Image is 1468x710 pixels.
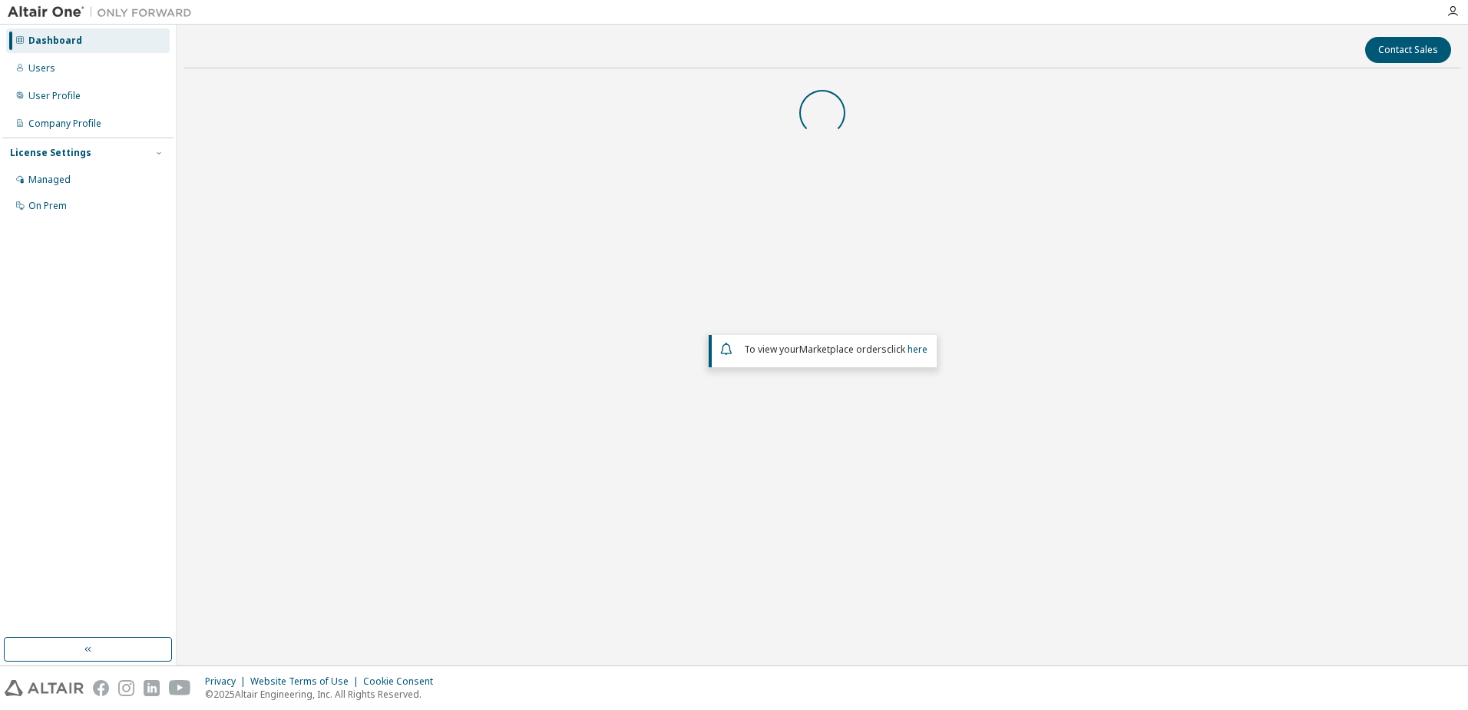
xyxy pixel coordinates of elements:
[118,680,134,696] img: instagram.svg
[28,90,81,102] div: User Profile
[799,343,887,356] em: Marketplace orders
[28,174,71,186] div: Managed
[28,35,82,47] div: Dashboard
[144,680,160,696] img: linkedin.svg
[10,147,91,159] div: License Settings
[1365,37,1451,63] button: Contact Sales
[250,675,363,688] div: Website Terms of Use
[205,675,250,688] div: Privacy
[93,680,109,696] img: facebook.svg
[363,675,442,688] div: Cookie Consent
[5,680,84,696] img: altair_logo.svg
[205,688,442,701] p: © 2025 Altair Engineering, Inc. All Rights Reserved.
[28,62,55,75] div: Users
[28,200,67,212] div: On Prem
[28,118,101,130] div: Company Profile
[8,5,200,20] img: Altair One
[908,343,927,356] a: here
[169,680,191,696] img: youtube.svg
[744,343,927,356] span: To view your click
